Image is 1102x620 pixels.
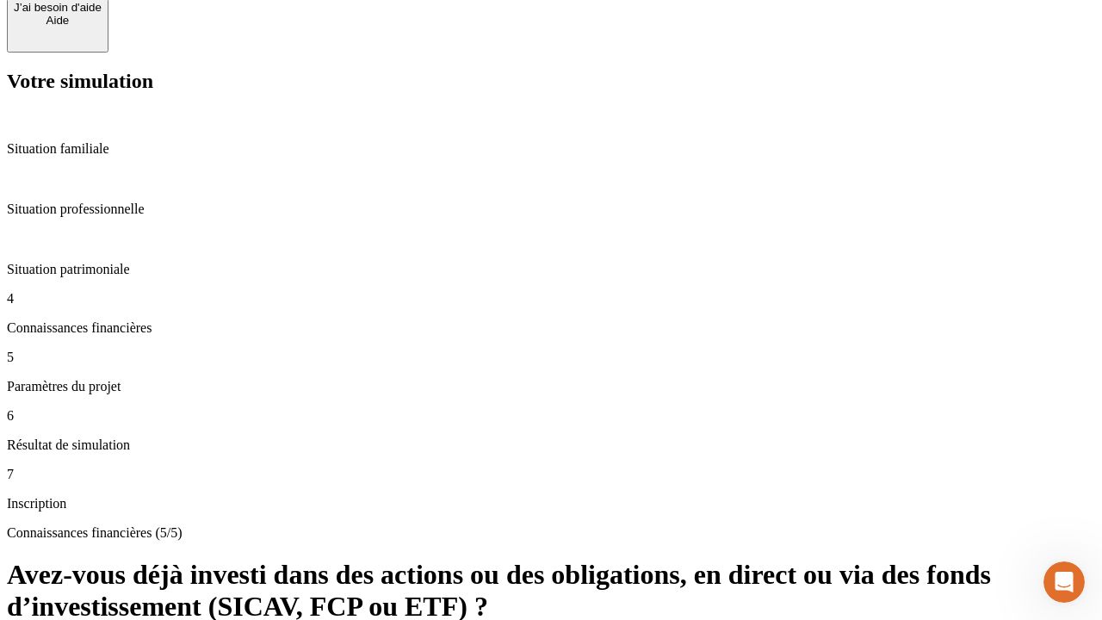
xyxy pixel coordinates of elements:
p: Situation patrimoniale [7,262,1095,277]
p: Inscription [7,496,1095,512]
p: 7 [7,467,1095,482]
p: Paramètres du projet [7,379,1095,394]
p: 6 [7,408,1095,424]
iframe: Intercom live chat [1043,561,1085,603]
div: J’ai besoin d'aide [14,1,102,14]
h2: Votre simulation [7,70,1095,93]
p: Situation familiale [7,141,1095,157]
p: Connaissances financières [7,320,1095,336]
p: Situation professionnelle [7,201,1095,217]
div: Aide [14,14,102,27]
p: 5 [7,350,1095,365]
p: 4 [7,291,1095,307]
p: Connaissances financières (5/5) [7,525,1095,541]
p: Résultat de simulation [7,437,1095,453]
